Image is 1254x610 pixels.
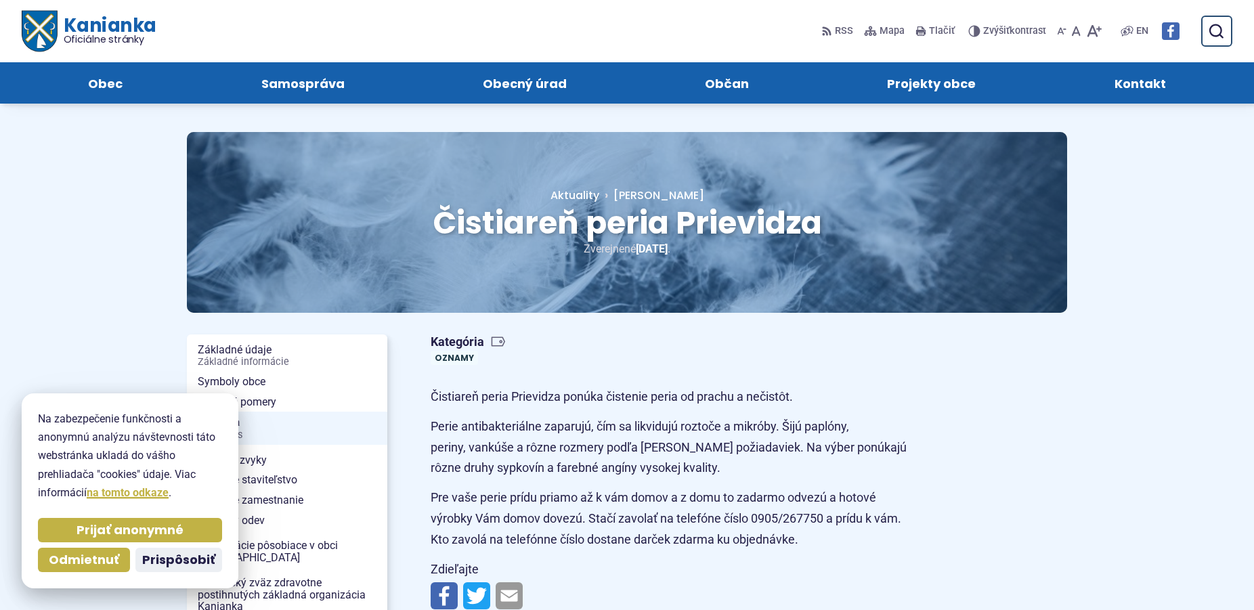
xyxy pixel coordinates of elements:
[57,16,156,45] span: Kanianka
[887,62,976,104] span: Projekty obce
[187,372,387,392] a: Symboly obce
[1083,17,1104,45] button: Zväčšiť veľkosť písma
[1115,62,1166,104] span: Kontakt
[198,340,376,372] span: Základné údaje
[33,62,178,104] a: Obec
[550,188,599,203] a: Aktuality
[431,387,911,408] p: Čistiareň peria Prievidza ponúka čistenie peria od prachu a nečistôt.
[198,490,376,510] span: Tradičné zamestnanie
[187,510,387,531] a: Tradičný odev
[198,392,376,412] span: Prírodné pomery
[913,17,957,45] button: Tlačiť
[135,548,222,572] button: Prispôsobiť
[198,357,376,368] span: Základné informácie
[49,552,119,568] span: Odmietnuť
[22,11,156,52] a: Logo Kanianka, prejsť na domovskú stránku.
[87,486,169,499] a: na tomto odkaze
[636,242,668,255] span: [DATE]
[198,430,376,441] span: Časová os
[142,552,215,568] span: Prispôsobiť
[929,26,955,37] span: Tlačiť
[880,23,905,39] span: Mapa
[463,582,490,609] img: Zdieľať na Twitteri
[38,410,222,502] p: Na zabezpečenie funkčnosti a anonymnú analýzu návštevnosti táto webstránka ukladá do vášho prehli...
[427,62,622,104] a: Obecný úrad
[968,17,1049,45] button: Zvýšiťkontrast
[77,523,183,538] span: Prijať anonymné
[433,201,822,244] span: Čistiareň peria Prievidza
[64,35,156,44] span: Oficiálne stránky
[198,450,376,471] span: Rodinné zvyky
[187,412,387,445] a: HistóriaČasová os
[983,25,1010,37] span: Zvýšiť
[649,62,804,104] a: Občan
[483,62,567,104] span: Obecný úrad
[198,536,376,567] span: Organizácie pôsobiace v obci [GEOGRAPHIC_DATA]
[431,416,911,479] p: Perie antibakteriálne zaparujú, čím sa likvidujú roztoče a mikróby. Šijú paplóny, periny, vankúše...
[38,518,222,542] button: Prijať anonymné
[831,62,1031,104] a: Projekty obce
[198,470,376,490] span: Tradičné staviteľstvo
[88,62,123,104] span: Obec
[205,62,399,104] a: Samospráva
[496,582,523,609] img: Zdieľať e-mailom
[821,17,856,45] a: RSS
[599,188,704,203] a: [PERSON_NAME]
[431,351,478,365] a: Oznamy
[983,26,1046,37] span: kontrast
[22,11,57,52] img: Prejsť na domovskú stránku
[187,450,387,471] a: Rodinné zvyky
[1059,62,1221,104] a: Kontakt
[198,510,376,531] span: Tradičný odev
[835,23,853,39] span: RSS
[198,372,376,392] span: Symboly obce
[431,487,911,550] p: Pre vaše perie prídu priamo až k vám domov a z domu to zadarmo odvezú a hotové výrobky Vám domov ...
[261,62,345,104] span: Samospráva
[38,548,130,572] button: Odmietnuť
[1136,23,1148,39] span: EN
[431,559,911,580] p: Zdieľajte
[198,412,376,445] span: História
[187,490,387,510] a: Tradičné zamestnanie
[1162,22,1180,40] img: Prejsť na Facebook stránku
[187,470,387,490] a: Tradičné staviteľstvo
[431,334,506,350] span: Kategória
[861,17,907,45] a: Mapa
[187,536,387,567] a: Organizácie pôsobiace v obci [GEOGRAPHIC_DATA]
[1054,17,1069,45] button: Zmenšiť veľkosť písma
[613,188,704,203] span: [PERSON_NAME]
[187,340,387,372] a: Základné údajeZákladné informácie
[187,392,387,412] a: Prírodné pomery
[1133,23,1151,39] a: EN
[431,582,458,609] img: Zdieľať na Facebooku
[230,240,1024,258] p: Zverejnené .
[1069,17,1083,45] button: Nastaviť pôvodnú veľkosť písma
[705,62,749,104] span: Občan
